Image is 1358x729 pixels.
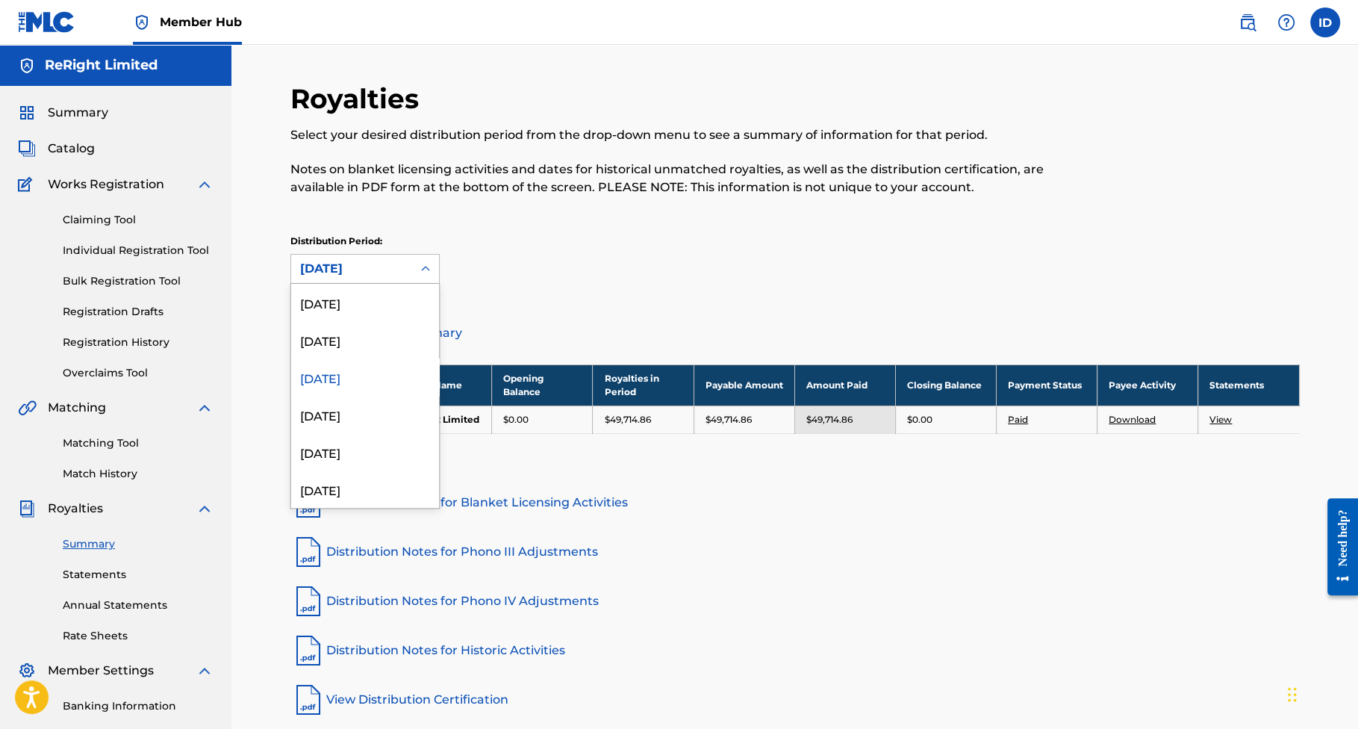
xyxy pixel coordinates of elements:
[18,140,95,158] a: CatalogCatalog
[63,212,214,228] a: Claiming Tool
[48,104,108,122] span: Summary
[1097,364,1198,406] th: Payee Activity
[48,500,103,518] span: Royalties
[63,598,214,613] a: Annual Statements
[48,662,154,680] span: Member Settings
[18,11,75,33] img: MLC Logo
[48,399,106,417] span: Matching
[196,399,214,417] img: expand
[18,500,36,518] img: Royalties
[1316,486,1358,607] iframe: Resource Center
[63,304,214,320] a: Registration Drafts
[290,633,326,668] img: pdf
[196,662,214,680] img: expand
[63,466,214,482] a: Match History
[63,567,214,583] a: Statements
[18,57,36,75] img: Accounts
[492,364,593,406] th: Opening Balance
[1008,414,1028,425] a: Paid
[290,534,326,570] img: pdf
[63,335,214,350] a: Registration History
[290,82,426,116] h2: Royalties
[291,321,439,359] div: [DATE]
[291,433,439,471] div: [DATE]
[18,104,108,122] a: SummarySummary
[291,284,439,321] div: [DATE]
[391,406,492,433] td: ReRight Limited
[907,413,932,426] p: $0.00
[18,662,36,680] img: Member Settings
[290,485,1300,521] a: Distribution Notes for Blanket Licensing Activities
[503,413,529,426] p: $0.00
[794,364,895,406] th: Amount Paid
[290,235,440,248] p: Distribution Period:
[706,413,752,426] p: $49,714.86
[45,57,158,74] h5: ReRight Limited
[18,399,37,417] img: Matching
[196,176,214,193] img: expand
[996,364,1097,406] th: Payment Status
[290,682,1300,718] a: View Distribution Certification
[1310,7,1340,37] div: User Menu
[18,104,36,122] img: Summary
[291,396,439,433] div: [DATE]
[290,126,1068,144] p: Select your desired distribution period from the drop-down menu to see a summary of information f...
[1198,364,1299,406] th: Statements
[63,365,214,381] a: Overclaims Tool
[63,435,214,451] a: Matching Tool
[290,682,326,718] img: pdf
[290,583,1300,619] a: Distribution Notes for Phono IV Adjustments
[48,176,164,193] span: Works Registration
[133,13,151,31] img: Top Rightsholder
[290,161,1068,196] p: Notes on blanket licensing activities and dates for historical unmatched royalties, as well as th...
[160,13,242,31] span: Member Hub
[806,413,853,426] p: $49,714.86
[1233,7,1262,37] a: Public Search
[1277,13,1295,31] img: help
[63,273,214,289] a: Bulk Registration Tool
[1209,414,1232,425] a: View
[290,583,326,619] img: pdf
[63,628,214,644] a: Rate Sheets
[290,315,1300,351] a: Distribution Summary
[1283,657,1358,729] iframe: Chat Widget
[63,243,214,258] a: Individual Registration Tool
[1109,414,1156,425] a: Download
[694,364,794,406] th: Payable Amount
[1239,13,1256,31] img: search
[291,471,439,508] div: [DATE]
[895,364,996,406] th: Closing Balance
[391,364,492,406] th: Payee Name
[291,359,439,396] div: [DATE]
[63,536,214,552] a: Summary
[1271,7,1301,37] div: Help
[48,140,95,158] span: Catalog
[593,364,694,406] th: Royalties in Period
[290,534,1300,570] a: Distribution Notes for Phono III Adjustments
[18,176,37,193] img: Works Registration
[1288,672,1297,717] div: Drag
[300,260,403,278] div: [DATE]
[290,633,1300,668] a: Distribution Notes for Historic Activities
[18,140,36,158] img: Catalog
[63,698,214,714] a: Banking Information
[196,500,214,518] img: expand
[604,413,650,426] p: $49,714.86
